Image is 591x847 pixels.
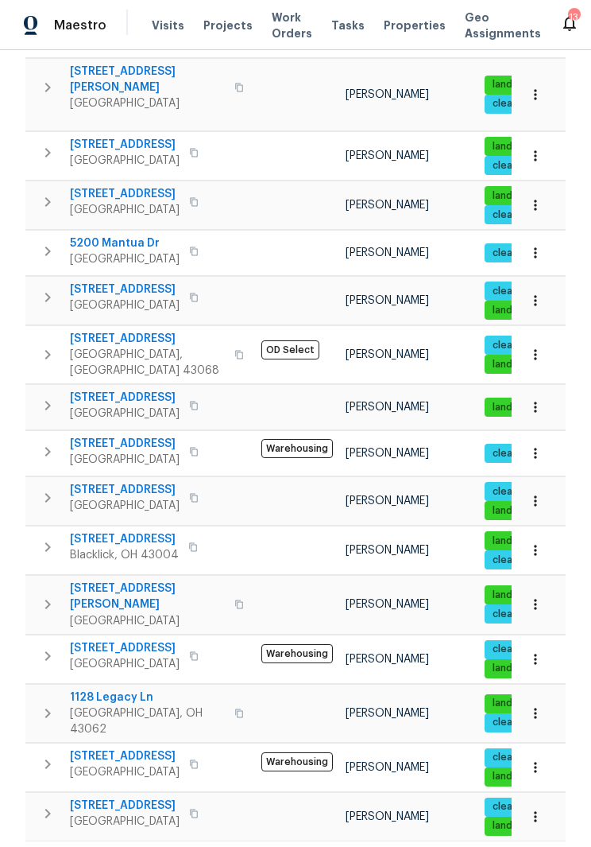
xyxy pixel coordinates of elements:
span: Blacklick, OH 43004 [70,547,179,563]
span: [PERSON_NAME] [346,708,429,719]
span: [PERSON_NAME] [346,495,429,507]
span: Warehousing [261,752,333,771]
span: 5200 Mantua Dr [70,235,180,251]
span: landscaping [486,140,556,153]
span: OD Select [261,340,319,359]
span: cleaning [486,159,539,173]
span: [PERSON_NAME] [346,89,429,100]
span: [GEOGRAPHIC_DATA] [70,764,180,780]
span: [STREET_ADDRESS] [70,798,180,814]
span: landscaping [486,819,556,833]
span: [GEOGRAPHIC_DATA] [70,656,180,672]
span: [STREET_ADDRESS] [70,390,180,406]
span: cleaning [486,608,539,621]
span: [STREET_ADDRESS] [70,531,179,547]
span: [STREET_ADDRESS] [70,748,180,764]
span: [STREET_ADDRESS] [70,482,180,498]
span: Properties [384,17,446,33]
span: landscaping [486,358,556,371]
span: Warehousing [261,439,333,458]
span: landscaping [486,504,556,518]
span: [GEOGRAPHIC_DATA] [70,153,180,169]
span: [GEOGRAPHIC_DATA] [70,297,180,313]
span: [STREET_ADDRESS] [70,436,180,452]
span: Tasks [331,20,365,31]
span: landscaping [486,189,556,203]
span: cleaning [486,247,539,260]
span: cleaning [486,447,539,460]
span: 1128 Legacy Ln [70,690,225,705]
span: landscaping [486,697,556,710]
span: landscaping [486,662,556,675]
span: [GEOGRAPHIC_DATA] [70,406,180,422]
span: [PERSON_NAME] [346,762,429,773]
span: cleaning [486,800,539,814]
span: [STREET_ADDRESS] [70,186,180,202]
span: cleaning [486,285,539,298]
span: cleaning [486,751,539,764]
span: Warehousing [261,644,333,663]
span: landscaping [486,304,556,317]
span: [GEOGRAPHIC_DATA] [70,202,180,218]
span: [GEOGRAPHIC_DATA] [70,498,180,514]
span: [GEOGRAPHIC_DATA] [70,814,180,830]
span: [PERSON_NAME] [346,654,429,665]
span: [PERSON_NAME] [346,349,429,360]
span: [STREET_ADDRESS] [70,331,225,347]
span: Maestro [54,17,106,33]
span: landscaping [486,78,556,91]
span: [GEOGRAPHIC_DATA] [70,452,180,468]
span: cleaning [486,643,539,656]
span: Geo Assignments [465,10,541,41]
span: [STREET_ADDRESS] [70,137,180,153]
span: [GEOGRAPHIC_DATA] [70,613,225,629]
span: [PERSON_NAME] [346,200,429,211]
span: [PERSON_NAME] [346,402,429,413]
span: [STREET_ADDRESS] [70,282,180,297]
span: landscaping [486,534,556,548]
span: [PERSON_NAME] [346,295,429,306]
span: [PERSON_NAME] [346,599,429,610]
span: [STREET_ADDRESS][PERSON_NAME] [70,581,225,612]
span: [STREET_ADDRESS] [70,640,180,656]
span: [GEOGRAPHIC_DATA], [GEOGRAPHIC_DATA] 43068 [70,347,225,379]
span: [GEOGRAPHIC_DATA] [70,95,225,111]
span: cleaning [486,485,539,499]
span: [PERSON_NAME] [346,811,429,822]
span: [GEOGRAPHIC_DATA] [70,251,180,267]
span: cleaning [486,554,539,567]
span: [PERSON_NAME] [346,448,429,459]
span: [PERSON_NAME] [346,247,429,258]
span: [GEOGRAPHIC_DATA], OH 43062 [70,705,225,737]
span: cleaning [486,97,539,111]
span: Projects [203,17,253,33]
span: cleaning [486,339,539,352]
span: [STREET_ADDRESS][PERSON_NAME] [70,64,225,95]
span: landscaping [486,589,556,602]
span: Work Orders [272,10,312,41]
span: landscaping [486,770,556,783]
span: cleaning [486,716,539,729]
span: cleaning [486,208,539,222]
span: Visits [152,17,184,33]
span: [PERSON_NAME] [346,150,429,161]
div: 13 [568,10,579,25]
span: [PERSON_NAME] [346,545,429,556]
span: landscaping [486,401,556,414]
